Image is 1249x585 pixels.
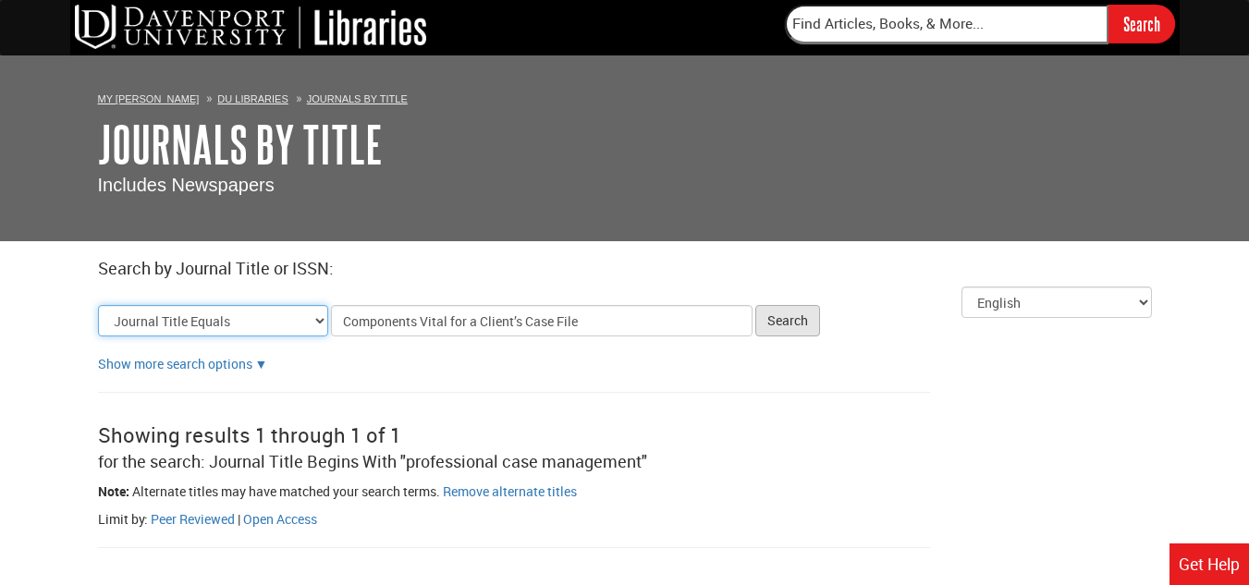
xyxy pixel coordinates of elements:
[98,116,383,173] a: Journals By Title
[278,576,279,577] label: Search inside this journal
[98,93,200,104] a: My [PERSON_NAME]
[243,510,317,528] a: Filter by peer open access
[443,482,577,500] a: Remove alternate titles
[98,482,129,500] span: Note:
[255,355,268,372] a: Show more search options
[132,482,440,500] span: Alternate titles may have matched your search terms.
[98,450,647,472] span: for the search: Journal Title Begins With "professional case management"
[1108,5,1175,43] input: Search
[217,93,288,104] a: DU Libraries
[785,5,1108,43] input: Find Articles, Books, & More...
[307,93,408,104] a: Journals By Title
[98,510,148,528] span: Limit by:
[238,510,240,528] span: |
[98,172,1152,199] p: Includes Newspapers
[98,89,1152,107] ol: Breadcrumbs
[98,355,252,372] a: Show more search options
[151,510,235,528] a: Filter by peer reviewed
[75,5,426,49] img: DU Libraries
[98,421,401,448] span: Showing results 1 through 1 of 1
[755,305,820,336] button: Search
[1169,543,1249,585] a: Get Help
[98,260,1152,278] h2: Search by Journal Title or ISSN:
